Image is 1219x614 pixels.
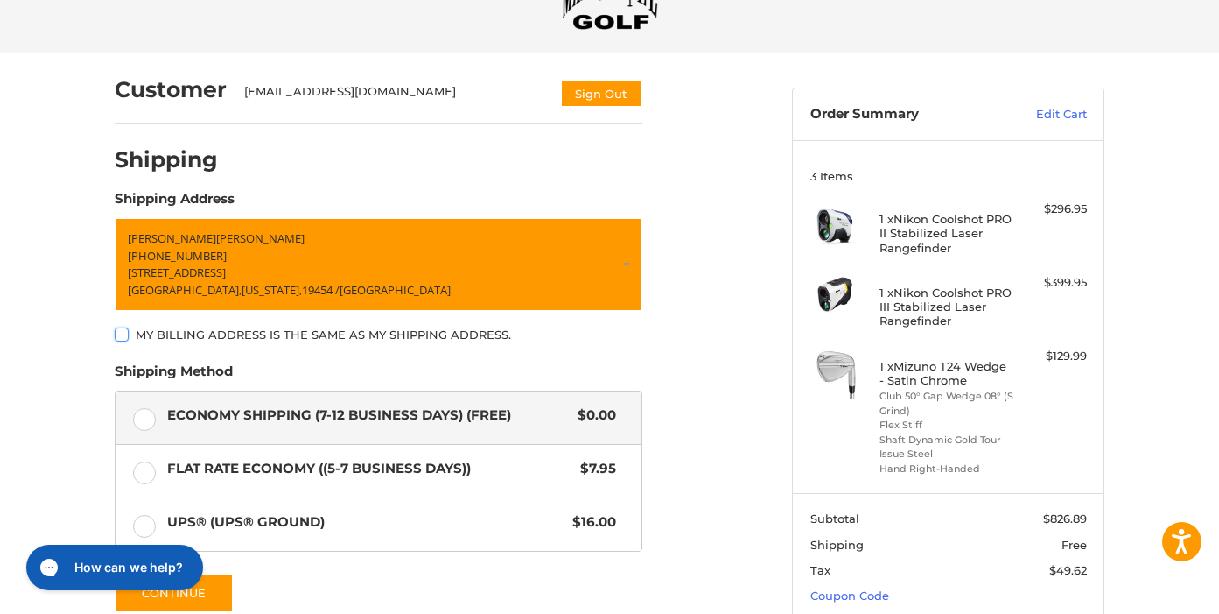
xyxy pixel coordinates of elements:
[1049,563,1087,577] span: $49.62
[167,406,570,426] span: Economy Shipping (7-12 Business Days) (Free)
[1043,512,1087,526] span: $826.89
[302,282,340,298] span: 19454 /
[115,146,218,173] h2: Shipping
[18,539,208,596] iframe: Gorgias live chat messenger
[115,362,233,390] legend: Shipping Method
[1061,538,1087,552] span: Free
[1018,274,1087,292] div: $399.95
[810,512,859,526] span: Subtotal
[564,512,616,533] span: $16.00
[167,512,564,533] span: UPS® (UPS® Ground)
[810,169,1087,183] h3: 3 Items
[115,189,235,217] legend: Shipping Address
[560,79,642,108] button: Sign Out
[810,589,889,603] a: Coupon Code
[216,230,305,246] span: [PERSON_NAME]
[879,359,1013,388] h4: 1 x Mizuno T24 Wedge - Satin Chrome
[115,573,234,613] button: Continue
[879,433,1013,462] li: Shaft Dynamic Gold Tour Issue Steel
[571,459,616,479] span: $7.95
[167,459,572,479] span: Flat Rate Economy ((5-7 Business Days))
[810,106,998,124] h3: Order Summary
[879,418,1013,433] li: Flex Stiff
[244,83,543,108] div: [EMAIL_ADDRESS][DOMAIN_NAME]
[1018,201,1087,218] div: $296.95
[879,286,1013,328] h4: 1 x Nikon Coolshot PRO III Stabilized Laser Rangefinder
[115,328,642,342] label: My billing address is the same as my shipping address.
[810,538,864,552] span: Shipping
[879,389,1013,418] li: Club 50° Gap Wedge 08° (S Grind)
[128,282,242,298] span: [GEOGRAPHIC_DATA],
[128,230,216,246] span: [PERSON_NAME]
[128,265,226,280] span: [STREET_ADDRESS]
[879,212,1013,255] h4: 1 x Nikon Coolshot PRO II Stabilized Laser Rangefinder
[998,106,1087,124] a: Edit Cart
[128,248,227,264] span: [PHONE_NUMBER]
[115,217,642,312] a: Enter or select a different address
[569,406,616,426] span: $0.00
[879,462,1013,476] li: Hand Right-Handed
[340,282,451,298] span: [GEOGRAPHIC_DATA]
[810,563,830,577] span: Tax
[242,282,302,298] span: [US_STATE],
[115,76,227,103] h2: Customer
[1018,348,1087,365] div: $129.99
